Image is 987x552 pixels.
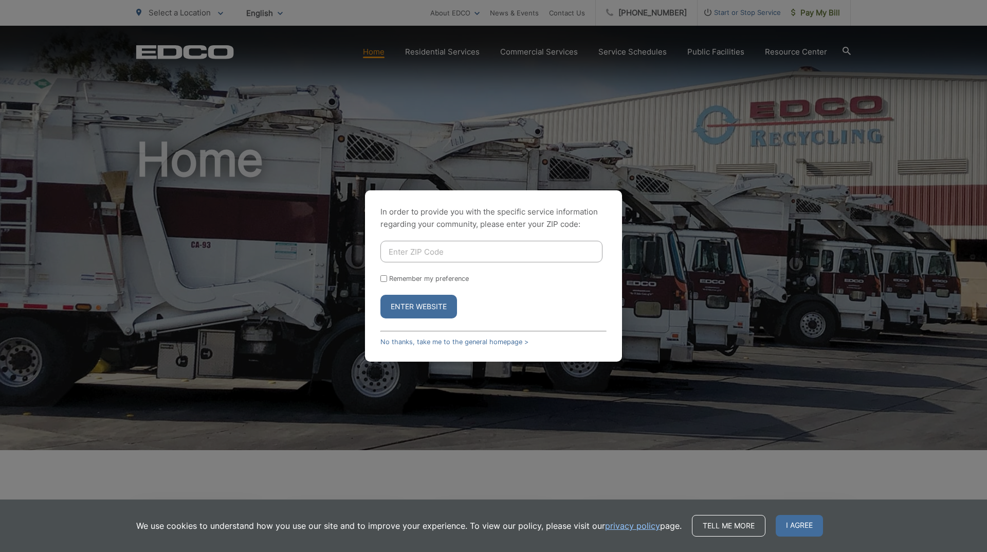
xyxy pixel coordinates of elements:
label: Remember my preference [389,275,469,282]
a: No thanks, take me to the general homepage > [380,338,528,346]
a: Tell me more [692,515,765,537]
p: In order to provide you with the specific service information regarding your community, please en... [380,206,607,230]
button: Enter Website [380,295,457,318]
p: We use cookies to understand how you use our site and to improve your experience. To view our pol... [136,520,682,532]
a: privacy policy [605,520,660,532]
input: Enter ZIP Code [380,241,602,262]
span: I agree [776,515,823,537]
